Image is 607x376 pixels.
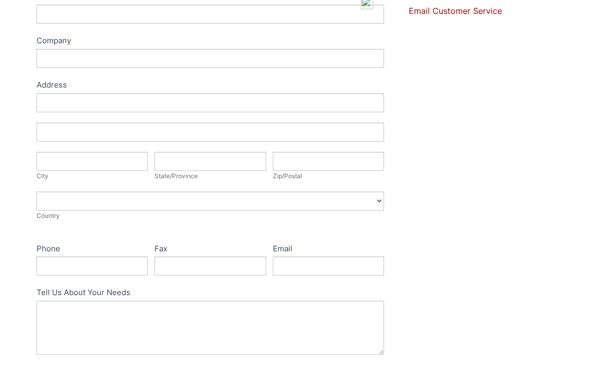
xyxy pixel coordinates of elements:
[154,242,266,257] label: Fax
[37,211,385,221] div: Country
[154,171,266,181] div: State/Province
[409,6,502,16] a: Email Customer Service
[37,242,148,257] label: Phone
[273,171,384,181] div: Zip/Postal
[273,242,384,257] label: Email
[37,286,385,301] label: Tell Us About Your Needs
[37,171,148,181] div: City
[37,34,385,49] label: Company
[37,78,385,93] div: Address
